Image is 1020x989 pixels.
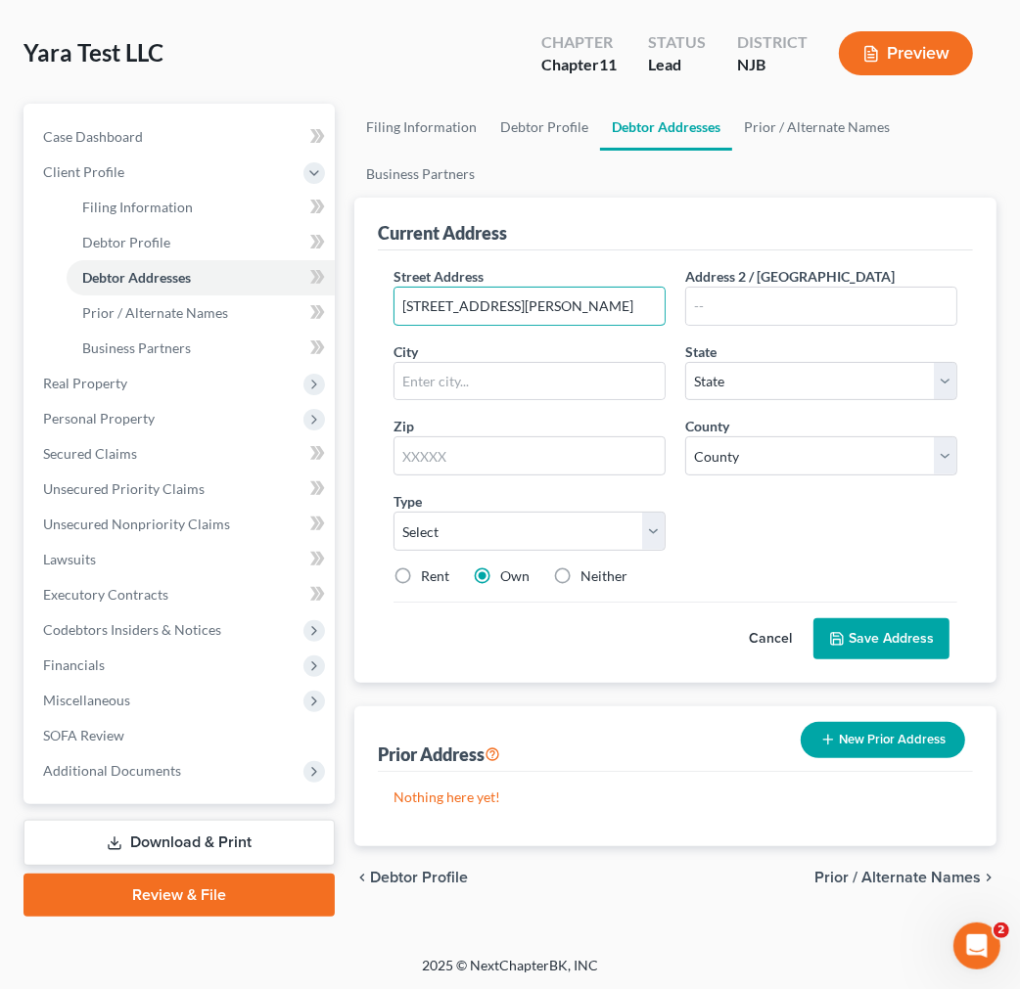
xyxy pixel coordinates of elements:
span: City [394,343,418,360]
span: Lawsuits [43,551,96,567]
a: Prior / Alternate Names [732,104,902,151]
p: Nothing here yet! [394,787,957,807]
input: Enter street address [394,288,665,325]
button: Save Address [813,618,950,659]
span: State [685,343,717,360]
span: Unsecured Priority Claims [43,480,205,497]
label: Neither [580,566,627,586]
span: Miscellaneous [43,692,130,708]
a: Debtor Profile [488,104,600,151]
a: SOFA Review [27,718,335,753]
a: Filing Information [354,104,488,151]
a: Lawsuits [27,542,335,577]
a: Business Partners [354,151,487,198]
a: Unsecured Nonpriority Claims [27,507,335,542]
button: Cancel [727,619,813,658]
span: Case Dashboard [43,128,143,145]
span: Executory Contracts [43,586,168,603]
a: Download & Print [23,820,335,866]
a: Executory Contracts [27,577,335,612]
span: Real Property [43,375,127,391]
span: Secured Claims [43,445,137,462]
span: Additional Documents [43,762,181,779]
span: 2 [994,922,1009,938]
span: Client Profile [43,163,124,180]
i: chevron_left [354,870,370,885]
div: NJB [737,54,808,76]
a: Secured Claims [27,436,335,472]
div: Chapter [541,54,617,76]
span: County [685,418,729,434]
input: XXXXX [394,436,666,475]
label: Address 2 / [GEOGRAPHIC_DATA] [685,266,895,287]
span: SOFA Review [43,727,124,743]
span: Personal Property [43,410,155,427]
label: Type [394,491,422,512]
a: Review & File [23,874,335,917]
a: Unsecured Priority Claims [27,472,335,507]
a: Case Dashboard [27,119,335,155]
span: Business Partners [82,339,191,356]
a: Prior / Alternate Names [67,295,335,331]
span: Yara Test LLC [23,38,163,67]
label: Rent [421,566,449,586]
i: chevron_right [981,870,997,885]
span: Codebtors Insiders & Notices [43,621,221,638]
iframe: Intercom live chat [953,922,1000,969]
div: Lead [648,54,706,76]
input: Enter city... [394,363,665,400]
a: Filing Information [67,190,335,225]
div: Chapter [541,31,617,54]
span: 11 [599,55,617,73]
div: Prior Address [378,742,500,766]
span: Debtor Addresses [82,269,191,286]
span: Debtor Profile [370,870,468,885]
label: Own [500,566,530,586]
button: Preview [839,31,973,75]
button: New Prior Address [801,722,965,758]
span: Financials [43,656,105,673]
span: Street Address [394,268,484,285]
div: District [737,31,808,54]
input: -- [686,288,956,325]
a: Debtor Addresses [600,104,732,151]
span: Debtor Profile [82,234,170,250]
span: Zip [394,418,414,434]
a: Debtor Profile [67,225,335,260]
a: Debtor Addresses [67,260,335,295]
span: Unsecured Nonpriority Claims [43,516,230,532]
div: Current Address [378,221,507,245]
button: chevron_left Debtor Profile [354,870,468,885]
div: Status [648,31,706,54]
a: Business Partners [67,331,335,366]
button: Prior / Alternate Names chevron_right [814,870,997,885]
span: Prior / Alternate Names [814,870,981,885]
span: Filing Information [82,199,193,215]
span: Prior / Alternate Names [82,304,228,321]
